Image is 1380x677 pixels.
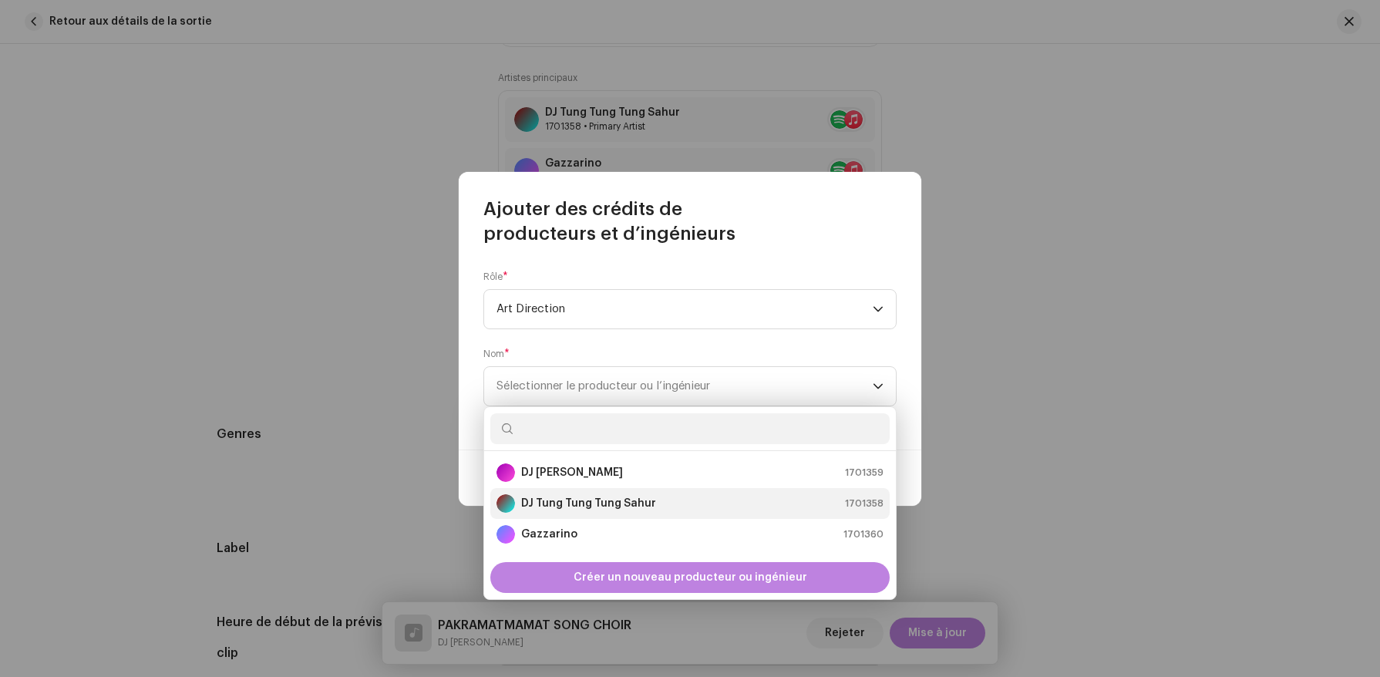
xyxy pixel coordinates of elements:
[490,519,890,550] li: Gazzarino
[490,488,890,519] li: DJ Tung Tung Tung Sahur
[496,380,710,392] span: Sélectionner le producteur ou l’ingénieur
[873,290,884,328] div: dropdown trigger
[496,290,873,328] span: Art Direction
[521,465,623,480] strong: DJ [PERSON_NAME]
[873,367,884,406] div: dropdown trigger
[483,348,510,360] label: Nom
[490,457,890,488] li: DJ Tralalero Tralala
[483,271,508,283] label: Rôle
[845,465,884,480] span: 1701359
[521,496,656,511] strong: DJ Tung Tung Tung Sahur
[845,496,884,511] span: 1701358
[483,197,897,246] span: Ajouter des crédits de producteurs et d’ingénieurs
[843,527,884,542] span: 1701360
[574,562,807,593] span: Créer un nouveau producteur ou ingénieur
[521,527,577,542] strong: Gazzarino
[496,367,873,406] span: Sélectionner le producteur ou l’ingénieur
[484,451,896,556] ul: Option List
